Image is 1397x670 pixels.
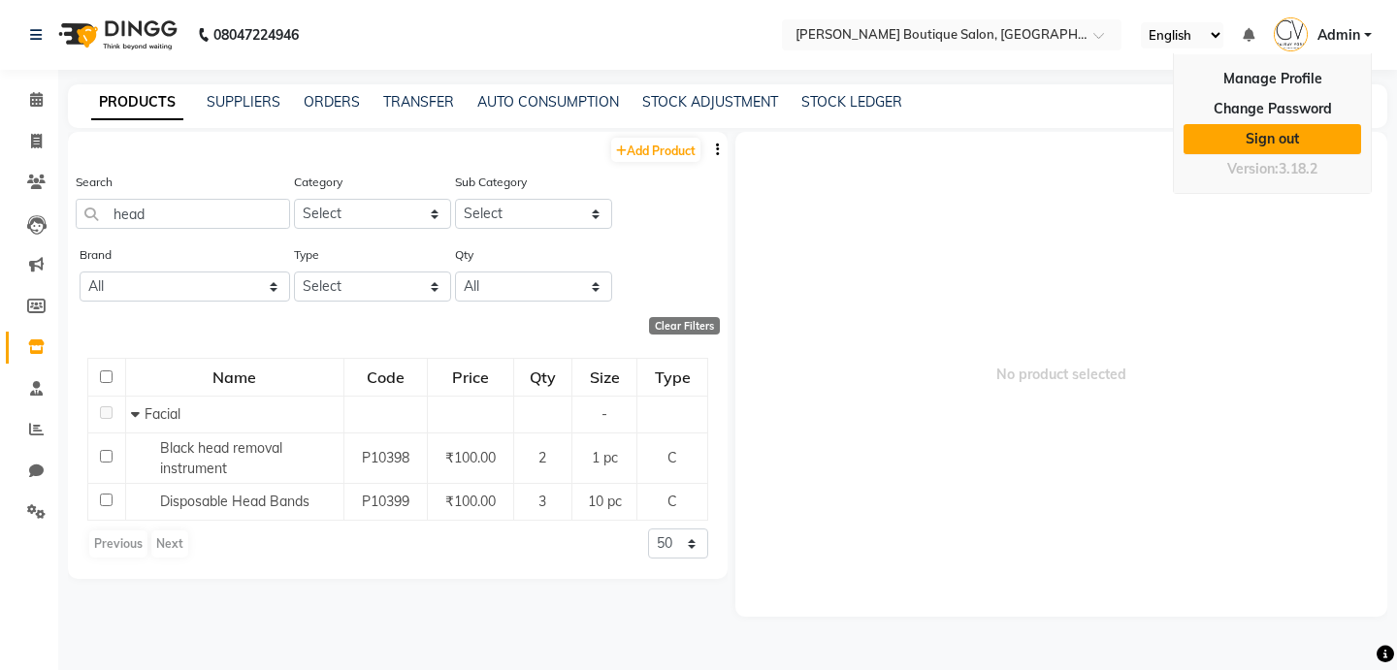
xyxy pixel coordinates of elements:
[649,317,720,335] div: Clear Filters
[294,174,342,191] label: Category
[207,93,280,111] a: SUPPLIERS
[76,199,290,229] input: Search by product name or code
[538,493,546,510] span: 3
[1184,124,1361,154] a: Sign out
[667,449,677,466] span: C
[1184,94,1361,124] a: Change Password
[445,493,496,510] span: ₹100.00
[80,246,112,264] label: Brand
[429,360,513,395] div: Price
[515,360,570,395] div: Qty
[91,85,183,120] a: PRODUCTS
[611,138,700,162] a: Add Product
[455,174,527,191] label: Sub Category
[538,449,546,466] span: 2
[294,246,319,264] label: Type
[1274,17,1308,51] img: Admin
[304,93,360,111] a: ORDERS
[588,493,622,510] span: 10 pc
[1184,64,1361,94] a: Manage Profile
[667,493,677,510] span: C
[1184,155,1361,183] div: Version:3.18.2
[592,449,618,466] span: 1 pc
[362,449,409,466] span: P10398
[1317,25,1360,46] span: Admin
[145,405,180,423] span: Facial
[160,493,309,510] span: Disposable Head Bands
[455,246,473,264] label: Qty
[362,493,409,510] span: P10399
[601,405,607,423] span: -
[76,174,113,191] label: Search
[573,360,635,395] div: Size
[131,405,145,423] span: Collapse Row
[345,360,426,395] div: Code
[735,132,1387,617] span: No product selected
[127,360,342,395] div: Name
[213,8,299,62] b: 08047224946
[638,360,706,395] div: Type
[49,8,182,62] img: logo
[383,93,454,111] a: TRANSFER
[477,93,619,111] a: AUTO CONSUMPTION
[801,93,902,111] a: STOCK LEDGER
[445,449,496,466] span: ₹100.00
[642,93,778,111] a: STOCK ADJUSTMENT
[160,439,282,477] span: Black head removal instrument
